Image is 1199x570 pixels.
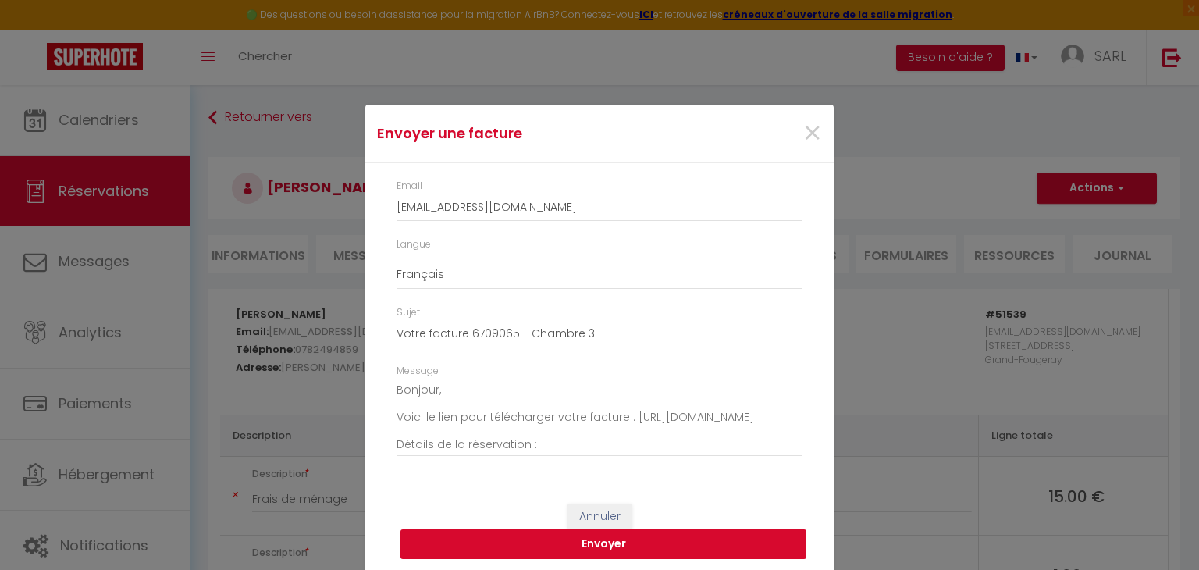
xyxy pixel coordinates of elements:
[397,179,422,194] label: Email
[802,110,822,157] span: ×
[12,6,59,53] button: Ouvrir le widget de chat LiveChat
[397,305,420,320] label: Sujet
[802,117,822,151] button: Close
[377,123,667,144] h4: Envoyer une facture
[567,504,632,530] button: Annuler
[397,237,431,252] label: Langue
[397,364,439,379] label: Message
[400,529,806,559] button: Envoyer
